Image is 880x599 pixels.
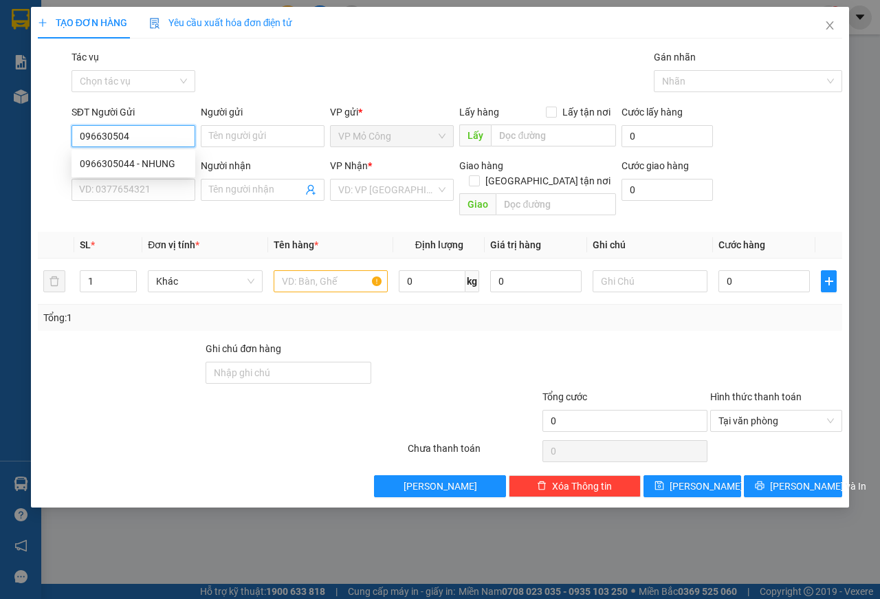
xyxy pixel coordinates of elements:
button: deleteXóa Thông tin [509,475,641,497]
label: Ghi chú đơn hàng [206,343,281,354]
span: kg [465,270,479,292]
span: Tổng cước [542,391,587,402]
span: Giao [459,193,496,215]
span: Lấy [459,124,491,146]
span: Tại văn phòng [718,411,834,431]
div: Người nhận [201,158,324,173]
span: SL [80,239,91,250]
span: Giá trị hàng [490,239,541,250]
button: plus [821,270,837,292]
div: 0966305044 - NHUNG [80,156,187,171]
span: Lấy tận nơi [557,105,616,120]
button: printer[PERSON_NAME] và In [744,475,842,497]
button: [PERSON_NAME] [374,475,506,497]
th: Ghi chú [587,232,713,259]
span: [PERSON_NAME] [404,479,477,494]
button: delete [43,270,65,292]
span: Khác [156,271,254,292]
div: Người gửi [201,105,324,120]
span: printer [755,481,764,492]
span: Lấy hàng [459,107,499,118]
div: SĐT Người Gửi [71,105,195,120]
span: Định lượng [415,239,463,250]
input: Cước giao hàng [621,179,713,201]
input: Dọc đường [496,193,615,215]
button: save[PERSON_NAME] [643,475,742,497]
label: Cước giao hàng [621,160,689,171]
div: Tổng: 1 [43,310,341,325]
input: Ghi chú đơn hàng [206,362,371,384]
span: [PERSON_NAME] [670,479,743,494]
span: plus [38,18,47,28]
span: Đơn vị tính [148,239,199,250]
span: Yêu cầu xuất hóa đơn điện tử [149,17,293,28]
span: user-add [305,184,316,195]
label: Cước lấy hàng [621,107,683,118]
button: Close [811,7,849,45]
span: [GEOGRAPHIC_DATA] tận nơi [480,173,616,188]
input: 0 [490,270,582,292]
span: close [824,20,835,31]
span: plus [822,276,836,287]
img: icon [149,18,160,29]
span: Giao hàng [459,160,503,171]
span: VP Nhận [330,160,368,171]
div: 0966305044 - NHUNG [71,153,195,175]
span: Xóa Thông tin [552,479,612,494]
input: VD: Bàn, Ghế [274,270,388,292]
span: Tên hàng [274,239,318,250]
label: Gán nhãn [654,52,696,63]
span: delete [537,481,547,492]
input: Cước lấy hàng [621,125,713,147]
div: VP gửi [330,105,454,120]
span: TẠO ĐƠN HÀNG [38,17,127,28]
label: Hình thức thanh toán [710,391,802,402]
span: [PERSON_NAME] và In [770,479,866,494]
div: Chưa thanh toán [406,441,541,465]
input: Ghi Chú [593,270,707,292]
span: save [654,481,664,492]
input: Dọc đường [491,124,615,146]
span: VP Mỏ Công [338,126,445,146]
span: Cước hàng [718,239,765,250]
label: Tác vụ [71,52,99,63]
